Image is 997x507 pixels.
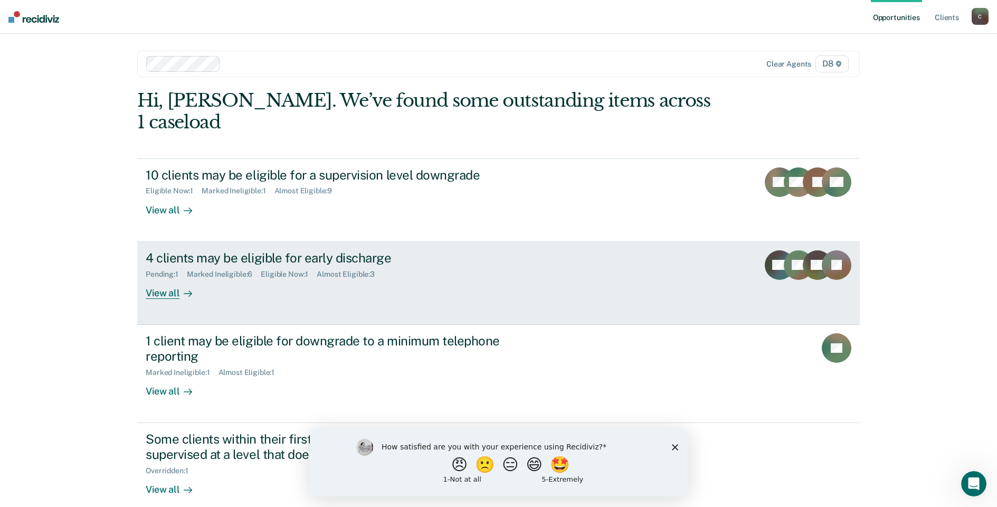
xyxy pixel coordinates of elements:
[146,167,516,183] div: 10 clients may be eligible for a supervision level downgrade
[961,471,986,496] iframe: Intercom live chat
[219,368,283,377] div: Almost Eligible : 1
[146,333,516,364] div: 1 client may be eligible for downgrade to a minimum telephone reporting
[146,278,205,299] div: View all
[146,368,218,377] div: Marked Ineligible : 1
[146,466,196,475] div: Overridden : 1
[146,475,205,495] div: View all
[274,186,341,195] div: Almost Eligible : 9
[972,8,989,25] button: C
[310,428,688,496] iframe: Survey by Kim from Recidiviz
[146,270,187,279] div: Pending : 1
[766,60,811,69] div: Clear agents
[146,186,202,195] div: Eligible Now : 1
[187,270,261,279] div: Marked Ineligible : 6
[146,195,205,216] div: View all
[146,431,516,462] div: Some clients within their first 6 months of supervision are being supervised at a level that does...
[317,270,383,279] div: Almost Eligible : 3
[137,90,715,133] div: Hi, [PERSON_NAME]. We’ve found some outstanding items across 1 caseload
[8,11,59,23] img: Recidiviz
[202,186,274,195] div: Marked Ineligible : 1
[137,158,860,242] a: 10 clients may be eligible for a supervision level downgradeEligible Now:1Marked Ineligible:1Almo...
[137,325,860,423] a: 1 client may be eligible for downgrade to a minimum telephone reportingMarked Ineligible:1Almost ...
[815,55,849,72] span: D8
[261,270,317,279] div: Eligible Now : 1
[137,242,860,325] a: 4 clients may be eligible for early dischargePending:1Marked Ineligible:6Eligible Now:1Almost Eli...
[146,377,205,397] div: View all
[146,250,516,266] div: 4 clients may be eligible for early discharge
